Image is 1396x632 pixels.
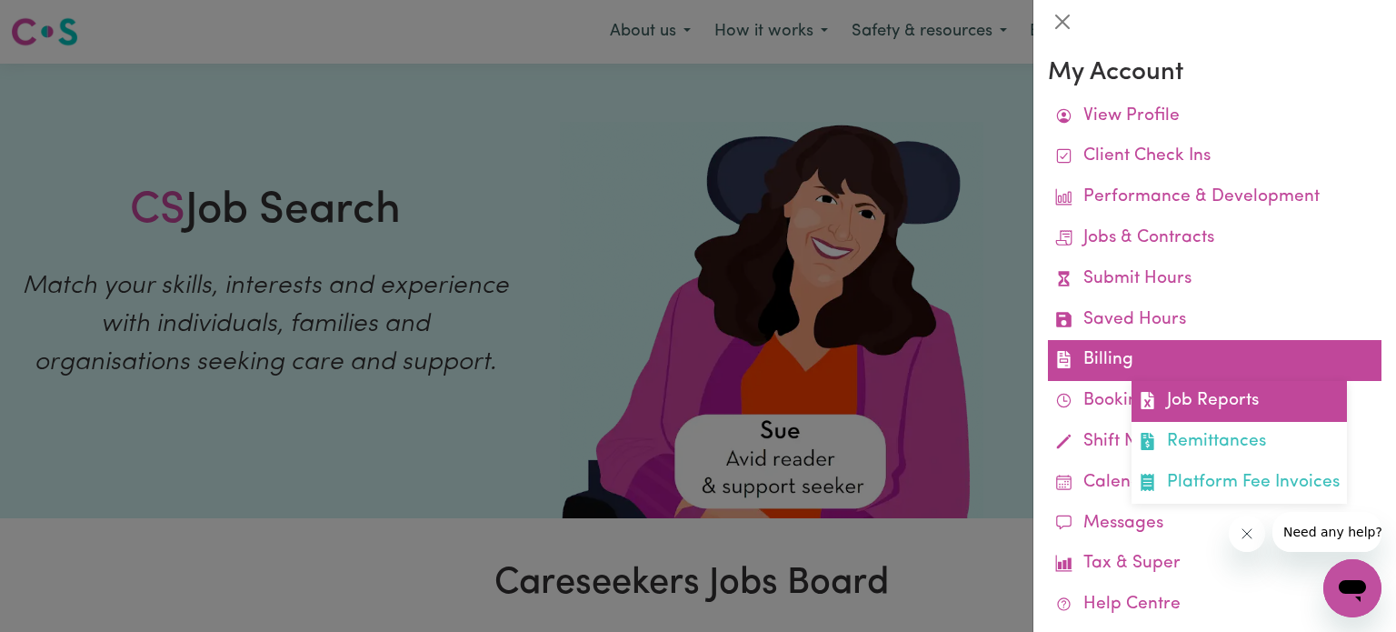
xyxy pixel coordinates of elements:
a: Jobs & Contracts [1048,218,1381,259]
a: Performance & Development [1048,177,1381,218]
a: Submit Hours [1048,259,1381,300]
a: Remittances [1132,422,1347,463]
a: Platform Fee Invoices [1132,463,1347,504]
a: Tax & Super [1048,544,1381,585]
a: Help Centre [1048,585,1381,626]
a: View Profile [1048,96,1381,137]
a: Client Check Ins [1048,136,1381,177]
a: Messages [1048,504,1381,545]
a: Bookings [1048,381,1381,422]
span: Need any help? [11,13,110,27]
a: Job Reports [1132,381,1347,422]
iframe: Close message [1229,516,1265,552]
iframe: Button to launch messaging window [1323,559,1381,617]
a: Calendar [1048,463,1381,504]
a: Shift Notes [1048,422,1381,463]
h3: My Account [1048,58,1381,89]
a: BillingJob ReportsRemittancesPlatform Fee Invoices [1048,340,1381,381]
a: Saved Hours [1048,300,1381,341]
iframe: Message from company [1272,512,1381,552]
button: Close [1048,7,1077,36]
